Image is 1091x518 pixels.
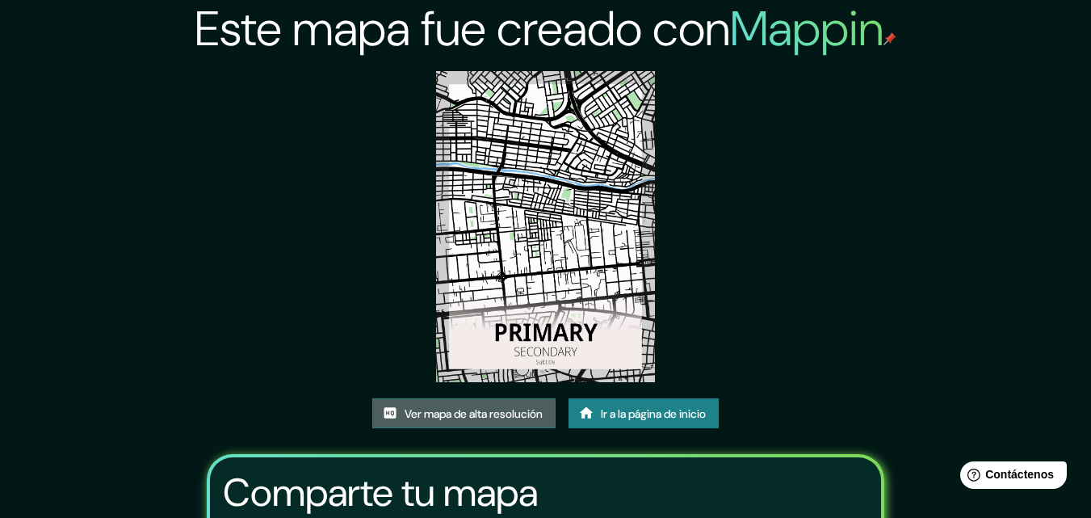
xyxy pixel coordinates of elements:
font: Comparte tu mapa [223,467,538,518]
iframe: Lanzador de widgets de ayuda [947,455,1073,500]
a: Ir a la página de inicio [569,398,719,429]
font: Ir a la página de inicio [601,406,706,421]
img: pin de mapeo [883,32,896,45]
font: Ver mapa de alta resolución [405,406,543,421]
a: Ver mapa de alta resolución [372,398,556,429]
img: created-map [436,71,656,382]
